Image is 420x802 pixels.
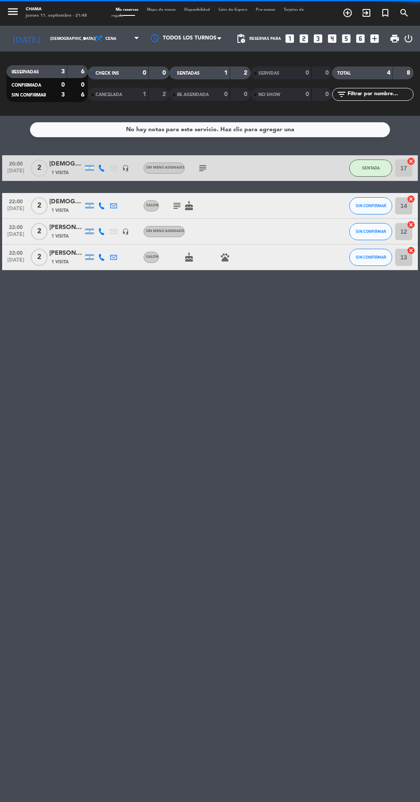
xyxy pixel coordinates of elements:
button: SENTADA [349,160,392,177]
span: SERVIDAS [258,71,279,75]
button: SIN CONFIRMAR [349,249,392,266]
span: SIN CONFIRMAR [12,93,46,97]
span: SALON [146,255,159,259]
span: 22:00 [5,222,27,232]
span: Pre-acceso [252,8,279,12]
strong: 0 [244,91,249,97]
strong: 6 [81,92,86,98]
span: Reservas para [249,36,281,41]
span: 2 [31,223,48,240]
strong: 6 [81,69,86,75]
i: arrow_drop_down [80,33,90,44]
span: Mis reservas [111,8,143,12]
i: turned_in_not [380,8,390,18]
span: Mapa de mesas [143,8,180,12]
strong: 0 [306,91,309,97]
i: cake [184,252,194,262]
i: exit_to_app [361,8,372,18]
span: SIN CONFIRMAR [356,229,386,234]
strong: 0 [224,91,228,97]
i: cancel [407,246,415,255]
span: SIN CONFIRMAR [356,255,386,259]
span: SENTADAS [177,71,200,75]
i: add_circle_outline [342,8,353,18]
span: [DATE] [5,168,27,178]
span: Lista de Espera [214,8,252,12]
button: SIN CONFIRMAR [349,223,392,240]
span: RESERVADAS [12,70,39,74]
span: 1 Visita [51,259,69,265]
strong: 1 [143,91,146,97]
i: looks_3 [312,33,324,44]
div: LOG OUT [403,26,414,51]
strong: 0 [162,70,168,76]
strong: 8 [407,70,412,76]
span: CHECK INS [96,71,119,75]
i: add_box [369,33,380,44]
strong: 0 [81,82,86,88]
span: TOTAL [337,71,351,75]
span: SENTADA [362,166,380,170]
i: pets [220,252,230,262]
span: 1 Visita [51,207,69,214]
strong: 0 [306,70,309,76]
strong: 2 [162,91,168,97]
span: 2 [31,160,48,177]
button: menu [6,5,19,20]
i: subject [172,201,182,211]
strong: 0 [143,70,146,76]
span: Sin menú asignado [146,229,184,233]
span: 1 Visita [51,233,69,240]
span: 2 [31,249,48,266]
span: 22:00 [5,247,27,257]
input: Filtrar por nombre... [347,90,413,99]
i: subject [198,163,208,173]
div: [DEMOGRAPHIC_DATA][PERSON_NAME] [49,197,84,207]
i: search [399,8,409,18]
i: headset_mic [122,228,129,235]
i: cake [184,201,194,211]
i: looks_one [284,33,295,44]
span: CANCELADA [96,93,122,97]
span: 2 [31,197,48,214]
div: CHAMA [26,6,87,13]
span: [DATE] [5,232,27,241]
span: RE AGENDADA [177,93,209,97]
i: looks_4 [327,33,338,44]
span: 20:00 [5,158,27,168]
strong: 4 [387,70,390,76]
span: Sin menú asignado [146,166,184,169]
i: looks_two [298,33,309,44]
span: SIN CONFIRMAR [356,203,386,208]
i: looks_6 [355,33,366,44]
div: [DEMOGRAPHIC_DATA][PERSON_NAME] [49,159,84,169]
strong: 0 [325,70,330,76]
div: [PERSON_NAME] [49,248,84,258]
strong: 2 [244,70,249,76]
strong: 3 [61,69,65,75]
div: jueves 11. septiembre - 21:48 [26,13,87,19]
span: 22:00 [5,196,27,206]
i: menu [6,5,19,18]
i: cancel [407,157,415,166]
span: NO SHOW [258,93,280,97]
i: looks_5 [341,33,352,44]
span: [DATE] [5,206,27,216]
i: cancel [407,220,415,229]
span: SALON [146,204,159,207]
span: [DATE] [5,257,27,267]
span: print [390,33,400,44]
span: Cena [105,36,117,41]
strong: 3 [61,92,65,98]
i: headset_mic [122,165,129,172]
i: filter_list [336,89,347,99]
span: Disponibilidad [180,8,214,12]
span: CONFIRMADA [12,83,41,87]
i: [DATE] [6,30,46,47]
i: cancel [407,195,415,203]
span: pending_actions [236,33,246,44]
span: 1 Visita [51,169,69,176]
i: power_settings_new [403,33,414,44]
div: No hay notas para este servicio. Haz clic para agregar una [126,125,294,135]
strong: 1 [224,70,228,76]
